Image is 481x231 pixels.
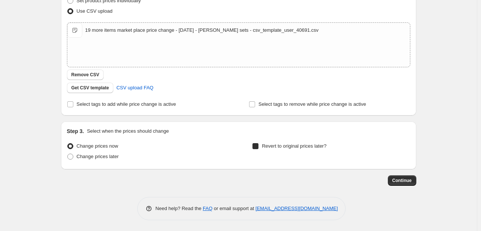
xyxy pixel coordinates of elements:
[116,84,153,92] span: CSV upload FAQ
[258,101,366,107] span: Select tags to remove while price change is active
[203,206,212,211] a: FAQ
[77,101,176,107] span: Select tags to add while price change is active
[388,175,416,186] button: Continue
[112,82,158,94] a: CSV upload FAQ
[77,154,119,159] span: Change prices later
[77,8,113,14] span: Use CSV upload
[392,178,412,184] span: Continue
[262,143,327,149] span: Revert to original prices later?
[67,83,114,93] button: Get CSV template
[85,27,319,34] div: 19 more items market place price change - [DATE] - [PERSON_NAME] sets - csv_template_user_40691.csv
[156,206,203,211] span: Need help? Read the
[71,85,109,91] span: Get CSV template
[212,206,255,211] span: or email support at
[77,143,118,149] span: Change prices now
[67,127,84,135] h2: Step 3.
[71,72,99,78] span: Remove CSV
[67,70,104,80] button: Remove CSV
[87,127,169,135] p: Select when the prices should change
[255,206,338,211] a: [EMAIL_ADDRESS][DOMAIN_NAME]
